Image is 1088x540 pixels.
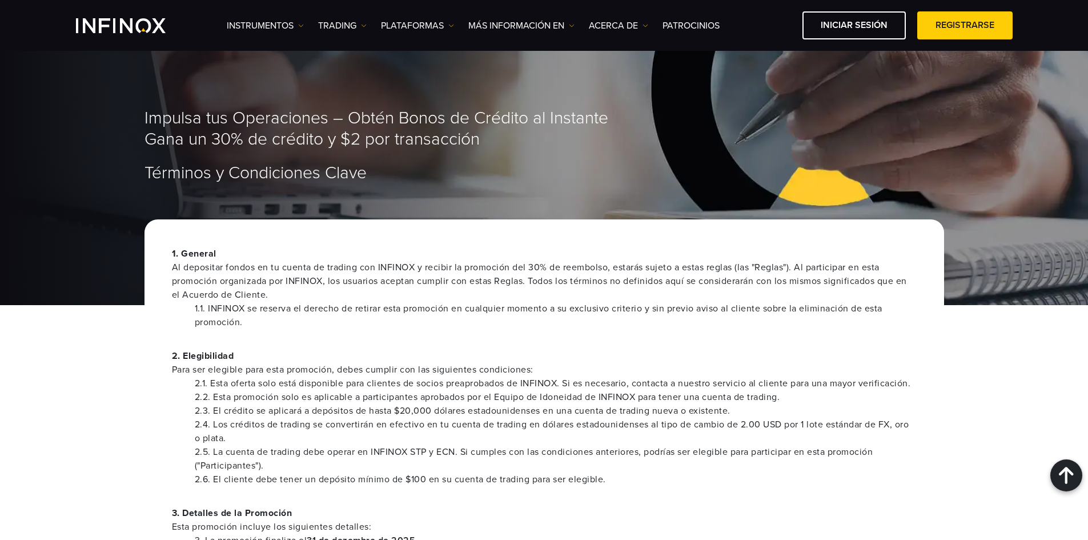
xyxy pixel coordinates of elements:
span: Para ser elegible para esta promoción, debes cumplir con las siguientes condiciones: [172,363,917,377]
a: Registrarse [917,11,1013,39]
a: Instrumentos [227,19,304,33]
li: 2.3. El crédito se aplicará a depósitos de hasta $20,000 dólares estadounidenses en una cuenta de... [195,404,917,418]
li: 1.1. INFINOX se reserva el derecho de retirar esta promoción en cualquier momento a su exclusivo ... [195,302,917,329]
a: Iniciar sesión [802,11,906,39]
a: PLATAFORMAS [381,19,454,33]
a: Más información en [468,19,575,33]
span: Al depositar fondos en tu cuenta de trading con INFINOX y recibir la promoción del 30% de reembol... [172,261,917,302]
li: 2.1. Esta oferta solo está disponible para clientes de socios preaprobados de INFINOX. Si es nece... [195,377,917,390]
li: 2.5. La cuenta de trading debe operar en INFINOX STP y ECN. Si cumples con las condiciones anteri... [195,445,917,473]
p: 3. Detalles de la Promoción [172,506,917,534]
li: 2.4. Los créditos de trading se convertirán en efectivo en tu cuenta de trading en dólares estado... [195,418,917,445]
p: 1. General [172,247,917,302]
p: 2. Elegibilidad [172,349,917,377]
a: INFINOX Logo [76,18,192,33]
li: 2.2. Esta promoción solo es aplicable a participantes aprobados por el Equipo de Idoneidad de INF... [195,390,917,404]
a: ACERCA DE [589,19,648,33]
span: Impulsa tus Operaciones – Obtén Bonos de Crédito al Instante Gana un 30% de crédito y $2 por tran... [144,108,608,150]
a: Patrocinios [663,19,720,33]
a: TRADING [318,19,367,33]
li: 2.6. El cliente debe tener un depósito mínimo de $100 en su cuenta de trading para ser elegible. [195,473,917,486]
h1: Términos y Condiciones Clave [144,164,944,182]
span: Esta promoción incluye los siguientes detalles: [172,520,917,534]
